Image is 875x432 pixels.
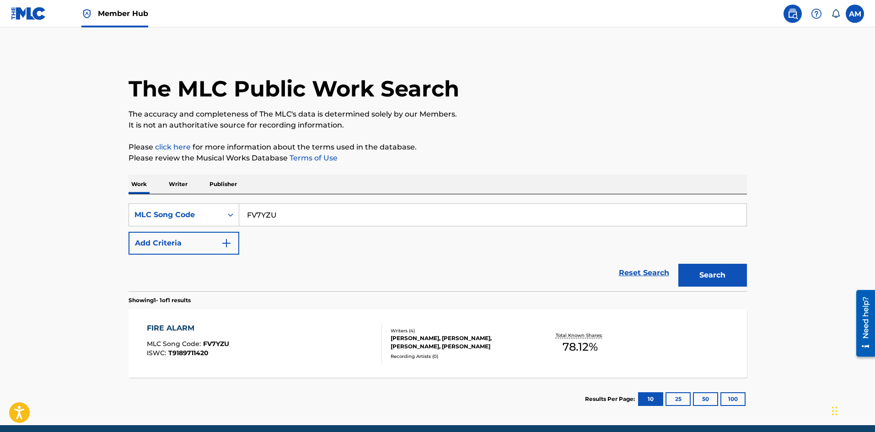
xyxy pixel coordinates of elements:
p: Please for more information about the terms used in the database. [129,142,747,153]
span: 78.12 % [563,339,598,355]
button: Add Criteria [129,232,239,255]
img: 9d2ae6d4665cec9f34b9.svg [221,238,232,249]
img: search [787,8,798,19]
iframe: Chat Widget [829,388,875,432]
button: 50 [693,392,718,406]
p: Work [129,175,150,194]
img: MLC Logo [11,7,46,20]
div: Drag [832,397,837,425]
span: ISWC : [147,349,168,357]
a: Reset Search [614,263,674,283]
h1: The MLC Public Work Search [129,75,459,102]
p: Writer [166,175,190,194]
iframe: Resource Center [849,287,875,360]
button: 10 [638,392,663,406]
p: It is not an authoritative source for recording information. [129,120,747,131]
button: 100 [720,392,746,406]
span: T9189711420 [168,349,209,357]
div: Help [807,5,826,23]
button: Search [678,264,747,287]
div: Writers ( 4 ) [391,327,529,334]
span: FV7YZU [203,340,229,348]
form: Search Form [129,203,747,291]
p: Results Per Page: [585,395,637,403]
p: The accuracy and completeness of The MLC's data is determined solely by our Members. [129,109,747,120]
img: help [811,8,822,19]
a: Public Search [784,5,802,23]
div: MLC Song Code [134,209,217,220]
img: Top Rightsholder [81,8,92,19]
span: Member Hub [98,8,148,19]
p: Publisher [207,175,240,194]
a: Terms of Use [288,154,338,162]
p: Please review the Musical Works Database [129,153,747,164]
p: Total Known Shares: [556,332,605,339]
a: FIRE ALARMMLC Song Code:FV7YZUISWC:T9189711420Writers (4)[PERSON_NAME], [PERSON_NAME], [PERSON_NA... [129,309,747,378]
div: Recording Artists ( 0 ) [391,353,529,360]
span: MLC Song Code : [147,340,203,348]
div: FIRE ALARM [147,323,229,334]
button: 25 [666,392,691,406]
a: click here [155,143,191,151]
p: Showing 1 - 1 of 1 results [129,296,191,304]
div: [PERSON_NAME], [PERSON_NAME], [PERSON_NAME], [PERSON_NAME] [391,334,529,351]
div: Notifications [831,9,840,18]
div: User Menu [846,5,864,23]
